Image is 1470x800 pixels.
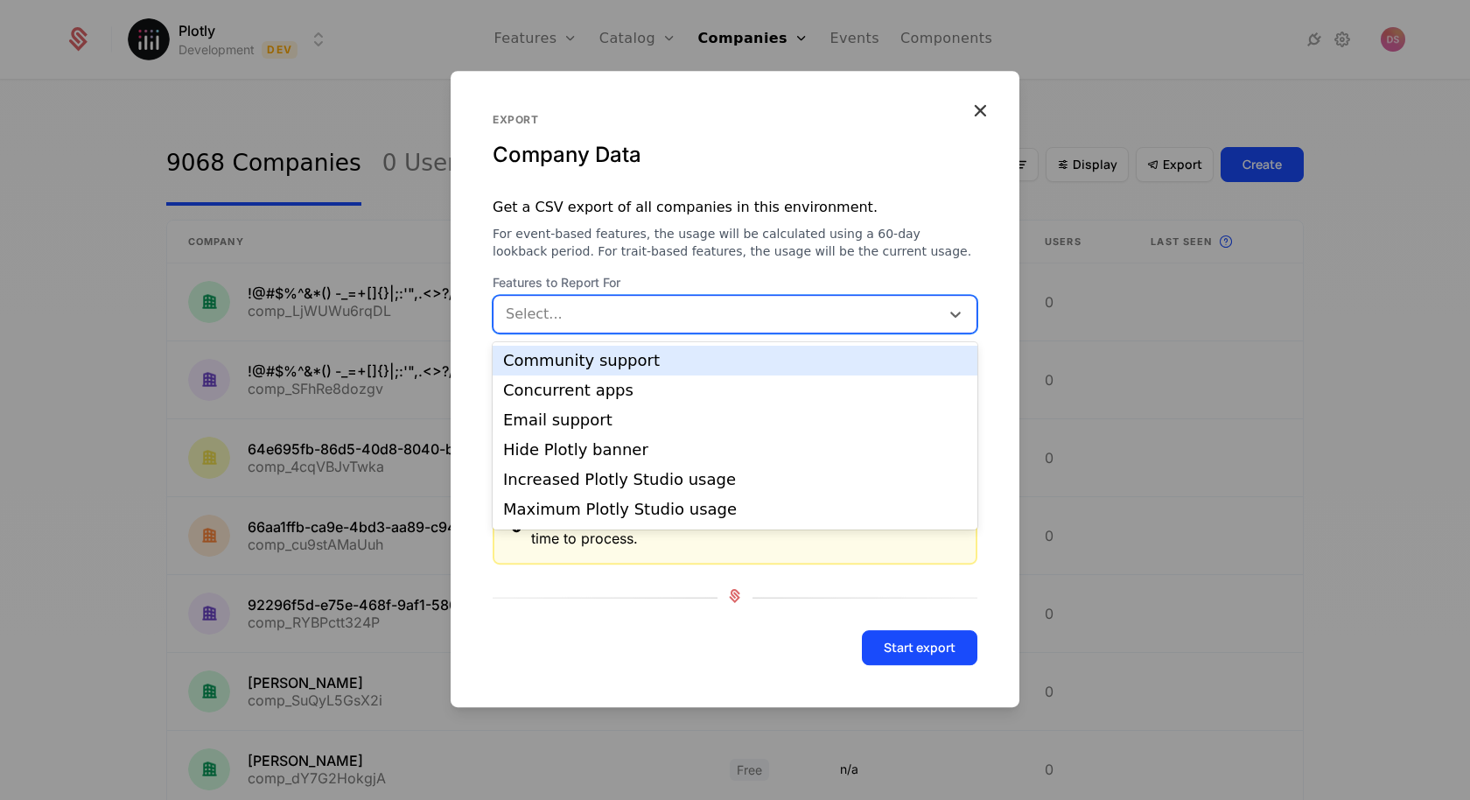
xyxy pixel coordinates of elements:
[493,225,977,260] span: For event-based features, the usage will be calculated using a 60-day lookback period. For trait-...
[503,442,967,458] div: Hide Plotly banner
[493,340,977,354] div: Report shows company usage and limit for each feature when available.
[862,630,977,665] button: Start export
[493,199,977,260] span: Get a CSV export of all companies in this environment.
[506,304,931,325] div: Select...
[493,274,977,291] span: Features to Report For
[503,412,967,428] div: Email support
[493,141,977,169] div: Company Data
[531,507,962,549] div: companies will be included in the report. This will take some time to process.
[503,502,967,517] div: Maximum Plotly Studio usage
[503,382,967,398] div: Concurrent apps
[503,353,967,368] div: Community support
[503,472,967,488] div: Increased Plotly Studio usage
[493,113,977,127] div: Export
